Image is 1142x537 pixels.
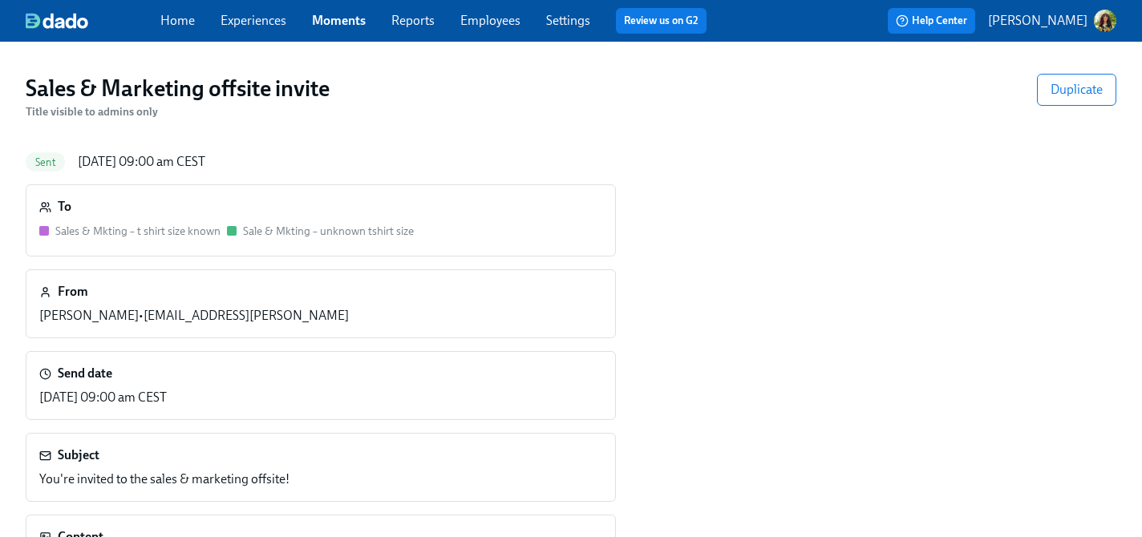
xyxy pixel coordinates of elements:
span: Help Center [896,13,967,29]
span: Title visible to admins only [26,105,158,119]
a: Settings [546,13,590,28]
a: Home [160,13,195,28]
h6: To [58,198,71,216]
h6: Subject [58,446,99,464]
img: ACg8ocLclD2tQmfIiewwK1zANg5ba6mICO7ZPBc671k9VM_MGIVYfH83=s96-c [1094,10,1116,32]
button: Help Center [888,8,975,34]
button: Duplicate [1037,74,1116,106]
p: [PERSON_NAME] [988,12,1087,30]
button: [PERSON_NAME] [988,10,1116,32]
span: Sale & Mkting – unknown tshirt size [243,224,414,238]
h6: Send date [58,365,112,382]
a: Employees [460,13,520,28]
div: [PERSON_NAME] • [EMAIL_ADDRESS][PERSON_NAME] [39,307,349,325]
button: Review us on G2 [616,8,707,34]
a: Reports [391,13,435,28]
a: Experiences [221,13,286,28]
a: Moments [312,13,366,28]
span: Sent [26,156,65,168]
h3: Sales & Marketing offsite invite [26,74,330,103]
a: dado [26,13,160,29]
span: Sales & Mkting – t shirt size known [55,224,221,238]
a: Review us on G2 [624,13,699,29]
div: [DATE] 09:00 am CEST [39,389,167,406]
p: You're invited to the sales & marketing offsite! [39,470,290,488]
h6: From [58,283,88,301]
img: dado [26,13,88,29]
span: Duplicate [1051,82,1103,98]
div: [DATE] 09:00 am CEST [78,153,205,171]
